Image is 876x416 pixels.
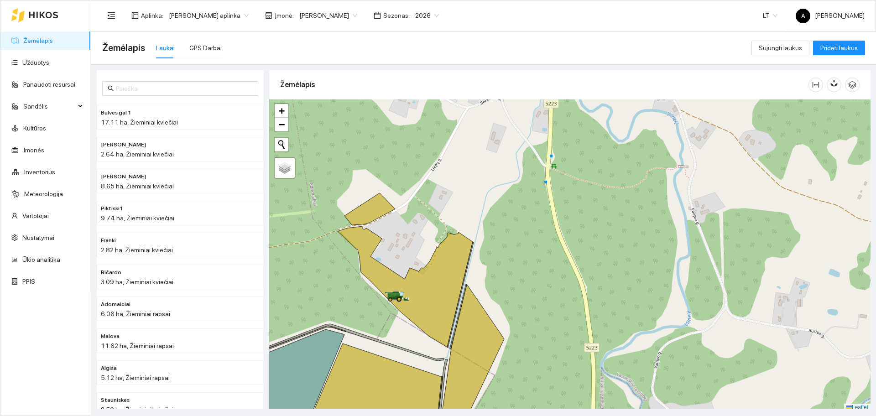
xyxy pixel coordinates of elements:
a: Zoom in [275,104,288,118]
span: Franki [101,236,116,245]
span: 2.64 ha, Žieminiai kviečiai [101,151,174,158]
span: LT [763,9,777,22]
a: Zoom out [275,118,288,131]
a: Kultūros [23,125,46,132]
span: Ričardo [101,268,121,277]
span: Franki krapal [101,140,146,149]
span: Jerzy Gvozdovič [299,9,357,22]
button: menu-fold [102,6,120,25]
span: 5.12 ha, Žieminiai rapsai [101,374,170,381]
a: Leaflet [846,404,868,411]
span: − [279,119,285,130]
span: shop [265,12,272,19]
a: Žemėlapis [23,37,53,44]
a: Panaudoti resursai [23,81,75,88]
span: Piktiski1 [101,204,123,213]
span: calendar [374,12,381,19]
a: Sujungti laukus [751,44,809,52]
span: Sandėlis [23,97,75,115]
span: layout [131,12,139,19]
button: column-width [808,78,823,92]
span: Malova [101,332,120,341]
a: Užduotys [22,59,49,66]
span: Žemėlapis [102,41,145,55]
span: Sezonas : [383,10,410,21]
span: 2.56 ha, Žieminiai kviečiai [101,406,173,413]
span: 6.06 ha, Žieminiai rapsai [101,310,170,317]
span: 17.11 ha, Žieminiai kviečiai [101,119,178,126]
span: 2.82 ha, Žieminiai kviečiai [101,246,173,254]
span: A [801,9,805,23]
span: 3.09 ha, Žieminiai kviečiai [101,278,173,286]
span: Pridėti laukus [820,43,858,53]
button: Initiate a new search [275,138,288,151]
a: PPIS [22,278,35,285]
a: Pridėti laukus [813,44,865,52]
div: Laukai [156,43,175,53]
span: 8.65 ha, Žieminiai kviečiai [101,182,174,190]
span: search [108,85,114,92]
div: GPS Darbai [189,43,222,53]
span: 11.62 ha, Žieminiai rapsai [101,342,174,349]
button: Pridėti laukus [813,41,865,55]
span: Sujungti laukus [759,43,802,53]
span: Įmonė : [275,10,294,21]
span: Algisa [101,364,117,373]
div: Žemėlapis [280,72,808,98]
a: Įmonės [23,146,44,154]
button: Sujungti laukus [751,41,809,55]
span: Konstantino nuoma [101,172,146,181]
span: [PERSON_NAME] [796,12,865,19]
a: Vartotojai [22,212,49,219]
span: 2026 [415,9,439,22]
span: Adomaiciai [101,300,130,309]
span: Stauniskes [101,396,130,405]
span: Bulves gal 1 [101,109,131,117]
span: Aplinka : [141,10,163,21]
span: 9.74 ha, Žieminiai kviečiai [101,214,174,222]
a: Meteorologija [24,190,63,198]
a: Ūkio analitika [22,256,60,263]
a: Layers [275,158,295,178]
a: Inventorius [24,168,55,176]
span: menu-fold [107,11,115,20]
input: Paieška [116,83,253,94]
span: Jerzy Gvozdovicz aplinka [169,9,249,22]
span: + [279,105,285,116]
a: Nustatymai [22,234,54,241]
span: column-width [809,81,823,88]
